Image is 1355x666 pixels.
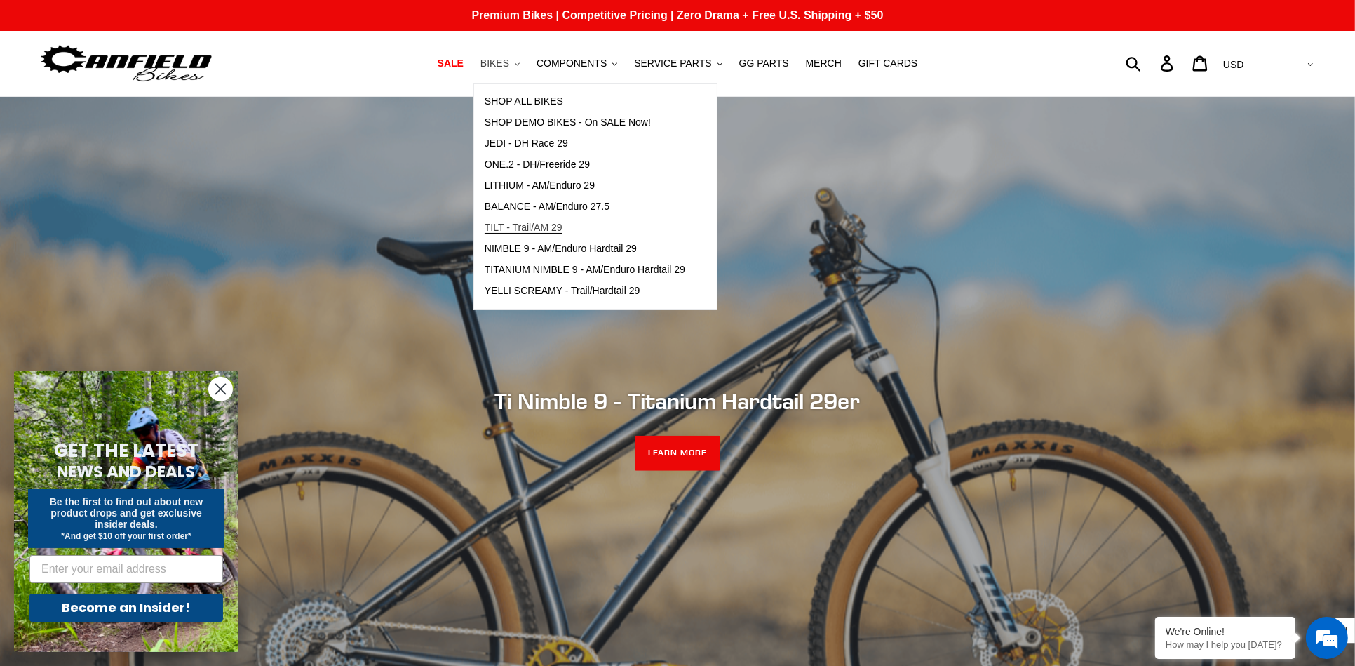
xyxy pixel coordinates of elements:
div: We're Online! [1166,626,1285,637]
span: BIKES [480,58,509,69]
span: MERCH [806,58,842,69]
button: BIKES [473,54,527,73]
a: NIMBLE 9 - AM/Enduro Hardtail 29 [474,239,696,260]
img: Canfield Bikes [39,41,214,86]
span: Be the first to find out about new product drops and get exclusive insider deals. [50,496,203,530]
span: SALE [438,58,464,69]
span: NIMBLE 9 - AM/Enduro Hardtail 29 [485,243,637,255]
button: Become an Insider! [29,594,223,622]
a: SHOP DEMO BIKES - On SALE Now! [474,112,696,133]
span: YELLI SCREAMY - Trail/Hardtail 29 [485,285,640,297]
a: YELLI SCREAMY - Trail/Hardtail 29 [474,281,696,302]
button: SERVICE PARTS [627,54,729,73]
span: TITANIUM NIMBLE 9 - AM/Enduro Hardtail 29 [485,264,685,276]
a: SALE [431,54,471,73]
span: NEWS AND DEALS [58,460,196,483]
a: BALANCE - AM/Enduro 27.5 [474,197,696,218]
span: GIFT CARDS [858,58,918,69]
span: BALANCE - AM/Enduro 27.5 [485,201,609,213]
span: JEDI - DH Race 29 [485,138,568,149]
a: TITANIUM NIMBLE 9 - AM/Enduro Hardtail 29 [474,260,696,281]
span: GET THE LATEST [54,438,198,463]
input: Enter your email address [29,555,223,583]
span: ONE.2 - DH/Freeride 29 [485,159,590,171]
a: LITHIUM - AM/Enduro 29 [474,175,696,197]
a: GG PARTS [732,54,796,73]
span: SHOP DEMO BIKES - On SALE Now! [485,116,651,128]
a: ONE.2 - DH/Freeride 29 [474,154,696,175]
a: TILT - Trail/AM 29 [474,218,696,239]
p: How may I help you today? [1166,639,1285,650]
input: Search [1133,48,1169,79]
h2: Ti Nimble 9 - Titanium Hardtail 29er [295,388,1060,415]
span: SHOP ALL BIKES [485,95,563,107]
button: Close dialog [208,377,233,401]
span: GG PARTS [739,58,789,69]
span: *And get $10 off your first order* [61,531,191,541]
a: GIFT CARDS [851,54,925,73]
span: TILT - Trail/AM 29 [485,222,562,234]
span: SERVICE PARTS [634,58,711,69]
a: JEDI - DH Race 29 [474,133,696,154]
span: LITHIUM - AM/Enduro 29 [485,180,595,192]
a: MERCH [799,54,849,73]
span: COMPONENTS [537,58,607,69]
button: COMPONENTS [530,54,624,73]
a: SHOP ALL BIKES [474,91,696,112]
a: LEARN MORE [635,436,721,471]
